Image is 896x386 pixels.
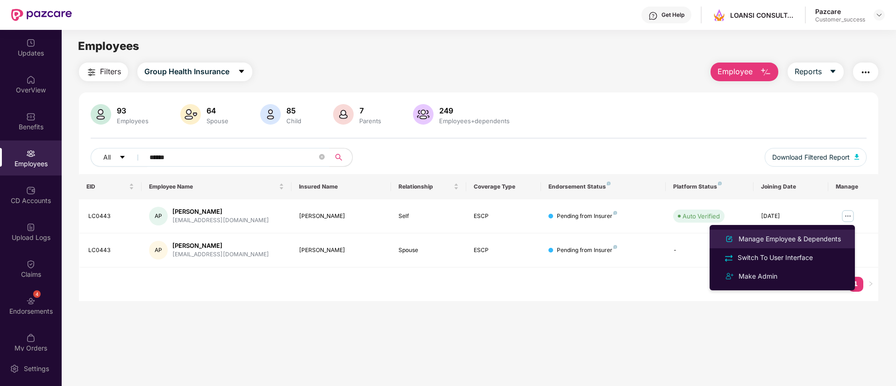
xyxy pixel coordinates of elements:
[78,39,139,53] span: Employees
[788,63,844,81] button: Reportscaret-down
[474,212,533,221] div: ESCP
[142,174,292,199] th: Employee Name
[26,186,36,195] img: svg+xml;base64,PHN2ZyBpZD0iQ0RfQWNjb3VudHMiIGRhdGEtbmFtZT0iQ0QgQWNjb3VudHMiIHhtbG5zPSJodHRwOi8vd3...
[144,66,229,77] span: Group Health Insurance
[299,246,384,255] div: [PERSON_NAME]
[724,253,734,263] img: svg+xml;base64,PHN2ZyB4bWxucz0iaHR0cDovL3d3dy53My5vcmcvMjAwMC9zdmciIHdpZHRoPSIyNCIgaGVpZ2h0PSIyNC...
[79,63,128,81] button: Filters
[205,117,230,125] div: Spouse
[172,216,269,225] div: [EMAIL_ADDRESS][DOMAIN_NAME]
[737,271,779,281] div: Make Admin
[815,16,865,23] div: Customer_success
[115,106,150,115] div: 93
[149,241,168,260] div: AP
[10,364,19,373] img: svg+xml;base64,PHN2ZyBpZD0iU2V0dGluZy0yMHgyMCIgeG1sbnM9Imh0dHA6Ly93d3cudzMub3JnLzIwMDAvc3ZnIiB3aW...
[26,223,36,232] img: svg+xml;base64,PHN2ZyBpZD0iVXBsb2FkX0xvZ3MiIGRhdGEtbmFtZT0iVXBsb2FkIExvZ3MiIHhtbG5zPSJodHRwOi8vd3...
[868,281,874,287] span: right
[100,66,121,77] span: Filters
[413,104,434,125] img: svg+xml;base64,PHN2ZyB4bWxucz0iaHR0cDovL3d3dy53My5vcmcvMjAwMC9zdmciIHhtbG5zOnhsaW5rPSJodHRwOi8vd3...
[172,250,269,259] div: [EMAIL_ADDRESS][DOMAIN_NAME]
[737,234,843,244] div: Manage Employee & Dependents
[557,212,617,221] div: Pending from Insurer
[711,63,778,81] button: Employee
[26,296,36,306] img: svg+xml;base64,PHN2ZyBpZD0iRW5kb3JzZW1lbnRzIiB4bWxucz0iaHR0cDovL3d3dy53My5vcmcvMjAwMC9zdmciIHdpZH...
[661,11,684,19] div: Get Help
[26,260,36,269] img: svg+xml;base64,PHN2ZyBpZD0iQ2xhaW0iIHhtbG5zPSJodHRwOi8vd3d3LnczLm9yZy8yMDAwL3N2ZyIgd2lkdGg9IjIwIi...
[673,183,746,190] div: Platform Status
[238,68,245,76] span: caret-down
[712,8,726,22] img: company%20logo.jpeg
[26,149,36,158] img: svg+xml;base64,PHN2ZyBpZD0iRW1wbG95ZWVzIiB4bWxucz0iaHR0cDovL3d3dy53My5vcmcvMjAwMC9zdmciIHdpZHRoPS...
[284,117,303,125] div: Child
[724,271,735,282] img: svg+xml;base64,PHN2ZyB4bWxucz0iaHR0cDovL3d3dy53My5vcmcvMjAwMC9zdmciIHdpZHRoPSIyNCIgaGVpZ2h0PSIyNC...
[299,212,384,221] div: [PERSON_NAME]
[613,211,617,215] img: svg+xml;base64,PHN2ZyB4bWxucz0iaHR0cDovL3d3dy53My5vcmcvMjAwMC9zdmciIHdpZHRoPSI4IiBoZWlnaHQ9IjgiIH...
[79,174,142,199] th: EID
[848,277,863,291] a: 1
[292,174,391,199] th: Insured Name
[730,11,796,20] div: LOANSI CONSULTANTS
[863,277,878,292] button: right
[718,182,722,185] img: svg+xml;base64,PHN2ZyB4bWxucz0iaHR0cDovL3d3dy53My5vcmcvMjAwMC9zdmciIHdpZHRoPSI4IiBoZWlnaHQ9IjgiIH...
[21,364,52,373] div: Settings
[398,183,451,190] span: Relationship
[284,106,303,115] div: 85
[466,174,541,199] th: Coverage Type
[795,66,822,77] span: Reports
[357,117,383,125] div: Parents
[724,233,735,245] img: svg+xml;base64,PHN2ZyB4bWxucz0iaHR0cDovL3d3dy53My5vcmcvMjAwMC9zdmciIHhtbG5zOnhsaW5rPSJodHRwOi8vd3...
[260,104,281,125] img: svg+xml;base64,PHN2ZyB4bWxucz0iaHR0cDovL3d3dy53My5vcmcvMjAwMC9zdmciIHhtbG5zOnhsaW5rPSJodHRwOi8vd3...
[172,241,269,250] div: [PERSON_NAME]
[736,253,815,263] div: Switch To User Interface
[840,209,855,224] img: manageButton
[613,245,617,249] img: svg+xml;base64,PHN2ZyB4bWxucz0iaHR0cDovL3d3dy53My5vcmcvMjAwMC9zdmciIHdpZHRoPSI4IiBoZWlnaHQ9IjgiIH...
[548,183,658,190] div: Endorsement Status
[149,183,277,190] span: Employee Name
[88,246,134,255] div: LC0443
[86,183,127,190] span: EID
[765,148,867,167] button: Download Filtered Report
[607,182,611,185] img: svg+xml;base64,PHN2ZyB4bWxucz0iaHR0cDovL3d3dy53My5vcmcvMjAwMC9zdmciIHdpZHRoPSI4IiBoZWlnaHQ9IjgiIH...
[333,104,354,125] img: svg+xml;base64,PHN2ZyB4bWxucz0iaHR0cDovL3d3dy53My5vcmcvMjAwMC9zdmciIHhtbG5zOnhsaW5rPSJodHRwOi8vd3...
[829,68,837,76] span: caret-down
[91,104,111,125] img: svg+xml;base64,PHN2ZyB4bWxucz0iaHR0cDovL3d3dy53My5vcmcvMjAwMC9zdmciIHhtbG5zOnhsaW5rPSJodHRwOi8vd3...
[557,246,617,255] div: Pending from Insurer
[26,75,36,84] img: svg+xml;base64,PHN2ZyBpZD0iSG9tZSIgeG1sbnM9Imh0dHA6Ly93d3cudzMub3JnLzIwMDAvc3ZnIiB3aWR0aD0iMjAiIG...
[437,106,512,115] div: 249
[172,207,269,216] div: [PERSON_NAME]
[86,67,97,78] img: svg+xml;base64,PHN2ZyB4bWxucz0iaHR0cDovL3d3dy53My5vcmcvMjAwMC9zdmciIHdpZHRoPSIyNCIgaGVpZ2h0PSIyNC...
[88,212,134,221] div: LC0443
[398,246,458,255] div: Spouse
[391,174,466,199] th: Relationship
[103,152,111,162] span: All
[119,154,126,161] span: caret-down
[398,212,458,221] div: Self
[474,246,533,255] div: ESCP
[205,106,230,115] div: 64
[137,63,252,81] button: Group Health Insurancecaret-down
[828,174,878,199] th: Manage
[180,104,201,125] img: svg+xml;base64,PHN2ZyB4bWxucz0iaHR0cDovL3d3dy53My5vcmcvMjAwMC9zdmciIHhtbG5zOnhsaW5rPSJodHRwOi8vd3...
[33,290,41,298] div: 4
[91,148,148,167] button: Allcaret-down
[683,211,720,221] div: Auto Verified
[860,67,871,78] img: svg+xml;base64,PHN2ZyB4bWxucz0iaHR0cDovL3d3dy53My5vcmcvMjAwMC9zdmciIHdpZHRoPSIyNCIgaGVpZ2h0PSIyNC...
[26,38,36,48] img: svg+xml;base64,PHN2ZyBpZD0iVXBkYXRlZCIgeG1sbnM9Imh0dHA6Ly93d3cudzMub3JnLzIwMDAvc3ZnIiB3aWR0aD0iMj...
[761,212,821,221] div: [DATE]
[815,7,865,16] div: Pazcare
[854,154,859,160] img: svg+xml;base64,PHN2ZyB4bWxucz0iaHR0cDovL3d3dy53My5vcmcvMjAwMC9zdmciIHhtbG5zOnhsaW5rPSJodHRwOi8vd3...
[666,233,753,267] td: -
[437,117,512,125] div: Employees+dependents
[357,106,383,115] div: 7
[329,154,348,161] span: search
[319,153,325,162] span: close-circle
[26,333,36,343] img: svg+xml;base64,PHN2ZyBpZD0iTXlfT3JkZXJzIiBkYXRhLW5hbWU9Ik15IE9yZGVycyIgeG1sbnM9Imh0dHA6Ly93d3cudz...
[648,11,658,21] img: svg+xml;base64,PHN2ZyBpZD0iSGVscC0zMngzMiIgeG1sbnM9Imh0dHA6Ly93d3cudzMub3JnLzIwMDAvc3ZnIiB3aWR0aD...
[772,152,850,162] span: Download Filtered Report
[115,117,150,125] div: Employees
[149,207,168,225] div: AP
[760,67,771,78] img: svg+xml;base64,PHN2ZyB4bWxucz0iaHR0cDovL3d3dy53My5vcmcvMjAwMC9zdmciIHhtbG5zOnhsaW5rPSJodHRwOi8vd3...
[754,174,828,199] th: Joining Date
[848,277,863,292] li: 1
[11,9,72,21] img: New Pazcare Logo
